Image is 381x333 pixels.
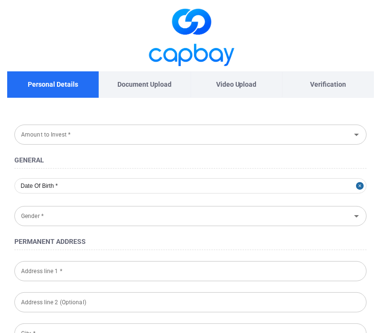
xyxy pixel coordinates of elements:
[14,178,367,194] input: Date Of Birth *
[28,79,78,90] p: Personal Details
[356,178,367,194] button: Close
[14,154,367,166] h4: General
[310,79,346,90] p: Verification
[216,79,257,90] p: Video Upload
[350,128,363,141] button: Open
[14,236,367,247] h4: Permanent Address
[117,79,172,90] p: Document Upload
[350,209,363,223] button: Open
